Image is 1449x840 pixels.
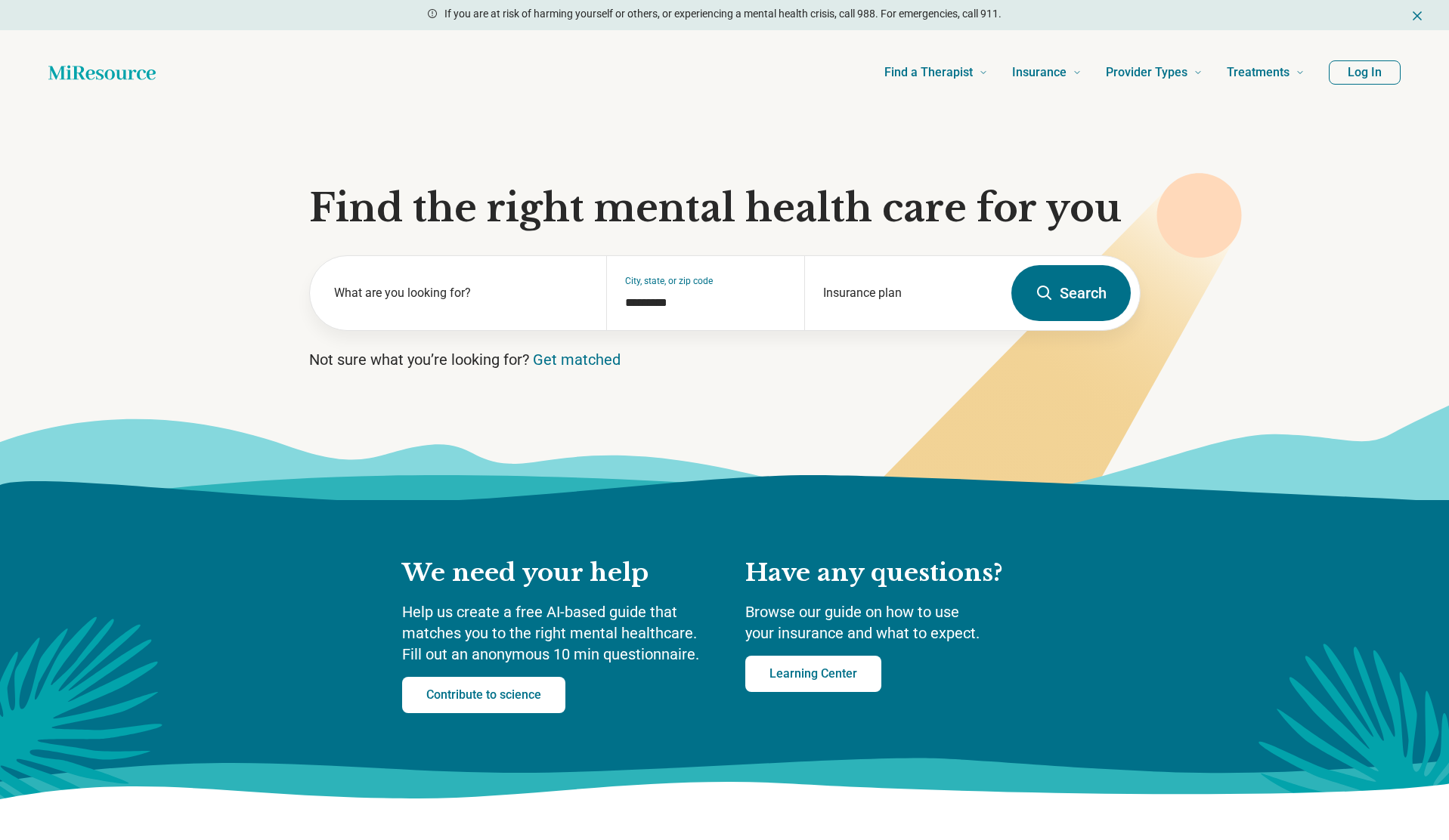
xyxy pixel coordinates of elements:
a: Learning Center [745,656,881,692]
p: Help us create a free AI-based guide that matches you to the right mental healthcare. Fill out an... [402,601,715,665]
button: Dismiss [1410,6,1425,24]
span: Insurance [1012,62,1067,83]
p: Not sure what you’re looking for? [309,349,1141,370]
a: Contribute to science [402,677,565,713]
button: Search [1011,265,1131,321]
a: Treatments [1227,42,1305,103]
a: Insurance [1012,42,1082,103]
span: Provider Types [1106,62,1187,83]
a: Find a Therapist [884,42,988,103]
h2: We need your help [402,557,715,589]
h2: Have any questions? [745,557,1048,589]
button: Log In [1329,60,1401,85]
h1: Find the right mental health care for you [309,186,1141,231]
span: Treatments [1227,62,1290,83]
p: Browse our guide on how to use your insurance and what to expect. [745,601,1048,644]
p: If you are at risk of harming yourself or others, or experiencing a mental health crisis, call 98... [444,6,1002,22]
a: Home page [48,57,156,88]
a: Provider Types [1106,42,1203,103]
span: Find a Therapist [884,62,973,83]
a: Get matched [533,351,621,369]
label: What are you looking for? [334,284,589,302]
